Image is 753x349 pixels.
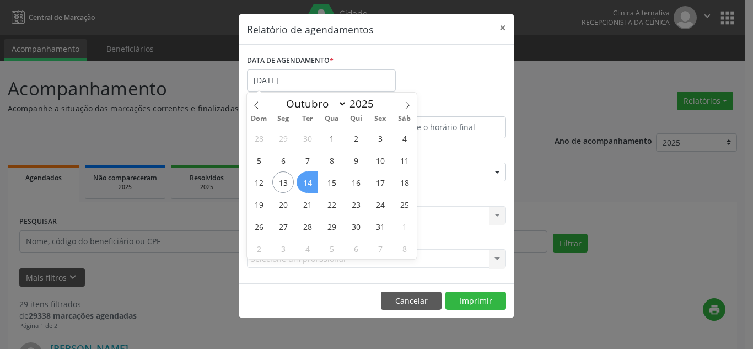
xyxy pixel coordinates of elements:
[381,292,442,310] button: Cancelar
[345,149,367,171] span: Outubro 9, 2025
[369,194,391,215] span: Outubro 24, 2025
[394,216,415,237] span: Novembro 1, 2025
[445,292,506,310] button: Imprimir
[297,127,318,149] span: Setembro 30, 2025
[368,115,392,122] span: Sex
[272,194,294,215] span: Outubro 20, 2025
[392,115,417,122] span: Sáb
[379,116,506,138] input: Selecione o horário final
[247,52,334,69] label: DATA DE AGENDAMENTO
[369,216,391,237] span: Outubro 31, 2025
[248,149,270,171] span: Outubro 5, 2025
[394,194,415,215] span: Outubro 25, 2025
[369,171,391,193] span: Outubro 17, 2025
[247,115,271,122] span: Dom
[321,216,342,237] span: Outubro 29, 2025
[295,115,320,122] span: Ter
[344,115,368,122] span: Qui
[345,171,367,193] span: Outubro 16, 2025
[321,171,342,193] span: Outubro 15, 2025
[369,238,391,259] span: Novembro 7, 2025
[394,127,415,149] span: Outubro 4, 2025
[321,127,342,149] span: Outubro 1, 2025
[248,194,270,215] span: Outubro 19, 2025
[347,96,383,111] input: Year
[247,22,373,36] h5: Relatório de agendamentos
[272,149,294,171] span: Outubro 6, 2025
[272,127,294,149] span: Setembro 29, 2025
[248,127,270,149] span: Setembro 28, 2025
[281,96,347,111] select: Month
[369,149,391,171] span: Outubro 10, 2025
[394,171,415,193] span: Outubro 18, 2025
[297,171,318,193] span: Outubro 14, 2025
[379,99,506,116] label: ATÉ
[297,194,318,215] span: Outubro 21, 2025
[248,171,270,193] span: Outubro 12, 2025
[272,216,294,237] span: Outubro 27, 2025
[297,149,318,171] span: Outubro 7, 2025
[272,171,294,193] span: Outubro 13, 2025
[345,238,367,259] span: Novembro 6, 2025
[492,14,514,41] button: Close
[247,69,396,92] input: Selecione uma data ou intervalo
[321,149,342,171] span: Outubro 8, 2025
[321,238,342,259] span: Novembro 5, 2025
[272,238,294,259] span: Novembro 3, 2025
[345,194,367,215] span: Outubro 23, 2025
[345,216,367,237] span: Outubro 30, 2025
[369,127,391,149] span: Outubro 3, 2025
[320,115,344,122] span: Qua
[394,238,415,259] span: Novembro 8, 2025
[248,238,270,259] span: Novembro 2, 2025
[297,238,318,259] span: Novembro 4, 2025
[394,149,415,171] span: Outubro 11, 2025
[271,115,295,122] span: Seg
[297,216,318,237] span: Outubro 28, 2025
[321,194,342,215] span: Outubro 22, 2025
[248,216,270,237] span: Outubro 26, 2025
[345,127,367,149] span: Outubro 2, 2025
